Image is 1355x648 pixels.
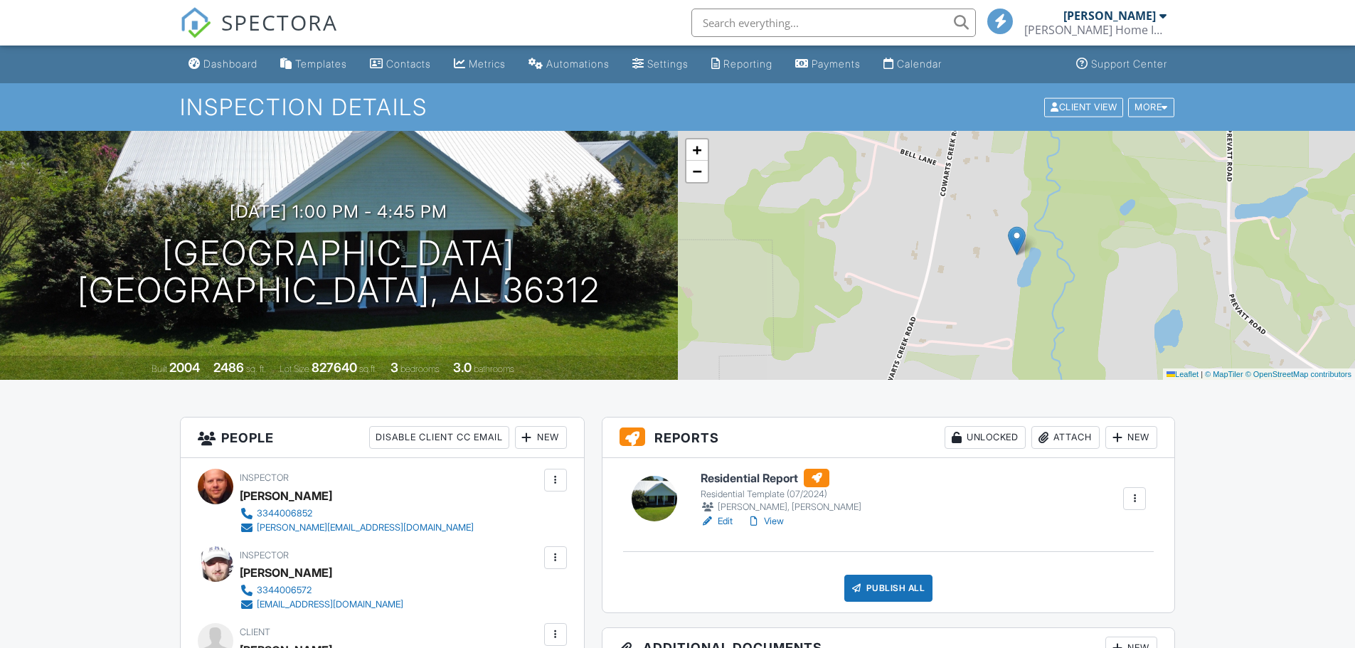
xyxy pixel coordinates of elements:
a: Contacts [364,51,437,78]
div: [PERSON_NAME] [240,485,332,506]
div: [PERSON_NAME], [PERSON_NAME] [701,500,861,514]
div: Publish All [844,575,933,602]
div: New [1105,426,1157,449]
a: Zoom in [686,139,708,161]
a: © MapTiler [1205,370,1243,378]
span: bathrooms [474,363,514,374]
div: Residential Template (07/2024) [701,489,861,500]
span: + [692,141,701,159]
div: 827640 [312,360,357,375]
div: 3.0 [453,360,472,375]
a: Leaflet [1167,370,1199,378]
a: Reporting [706,51,778,78]
div: 3344006572 [257,585,312,596]
div: 2486 [213,360,244,375]
div: 3344006852 [257,508,312,519]
div: Automations [546,58,610,70]
a: Settings [627,51,694,78]
a: Dashboard [183,51,263,78]
div: Client View [1044,97,1123,117]
div: Dashboard [203,58,257,70]
a: Templates [275,51,353,78]
a: [PERSON_NAME][EMAIL_ADDRESS][DOMAIN_NAME] [240,521,474,535]
div: 3 [390,360,398,375]
span: | [1201,370,1203,378]
a: © OpenStreetMap contributors [1245,370,1351,378]
span: sq.ft. [359,363,377,374]
a: [EMAIL_ADDRESS][DOMAIN_NAME] [240,597,403,612]
div: Support Center [1091,58,1167,70]
div: New [515,426,567,449]
a: Calendar [878,51,947,78]
h3: [DATE] 1:00 pm - 4:45 pm [230,202,447,221]
a: View [747,514,784,529]
a: SPECTORA [180,19,338,49]
div: Metrics [469,58,506,70]
div: [PERSON_NAME] [1063,9,1156,23]
span: Inspector [240,550,289,561]
a: 3344006852 [240,506,474,521]
div: More [1128,97,1174,117]
a: Support Center [1070,51,1173,78]
div: Unlocked [945,426,1026,449]
div: Reporting [723,58,772,70]
div: Attach [1031,426,1100,449]
a: Metrics [448,51,511,78]
h3: People [181,418,584,458]
span: sq. ft. [246,363,266,374]
div: [PERSON_NAME] [240,562,332,583]
img: The Best Home Inspection Software - Spectora [180,7,211,38]
h1: [GEOGRAPHIC_DATA] [GEOGRAPHIC_DATA], AL 36312 [78,235,600,310]
a: Client View [1043,101,1127,112]
span: Client [240,627,270,637]
div: Brogden Home Inspections, LLC [1024,23,1167,37]
a: Payments [790,51,866,78]
span: Lot Size [280,363,309,374]
a: 3344006572 [240,583,403,597]
span: SPECTORA [221,7,338,37]
span: Inspector [240,472,289,483]
a: Zoom out [686,161,708,182]
div: [EMAIL_ADDRESS][DOMAIN_NAME] [257,599,403,610]
div: Calendar [897,58,942,70]
h3: Reports [602,418,1175,458]
a: Automations (Basic) [523,51,615,78]
div: Settings [647,58,689,70]
h1: Inspection Details [180,95,1176,119]
div: [PERSON_NAME][EMAIL_ADDRESS][DOMAIN_NAME] [257,522,474,533]
div: Contacts [386,58,431,70]
img: Marker [1008,226,1026,255]
div: Payments [812,58,861,70]
a: Edit [701,514,733,529]
a: Residential Report Residential Template (07/2024) [PERSON_NAME], [PERSON_NAME] [701,469,861,514]
span: bedrooms [400,363,440,374]
div: Templates [295,58,347,70]
div: Disable Client CC Email [369,426,509,449]
span: Built [152,363,167,374]
input: Search everything... [691,9,976,37]
h6: Residential Report [701,469,861,487]
span: − [692,162,701,180]
div: 2004 [169,360,200,375]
